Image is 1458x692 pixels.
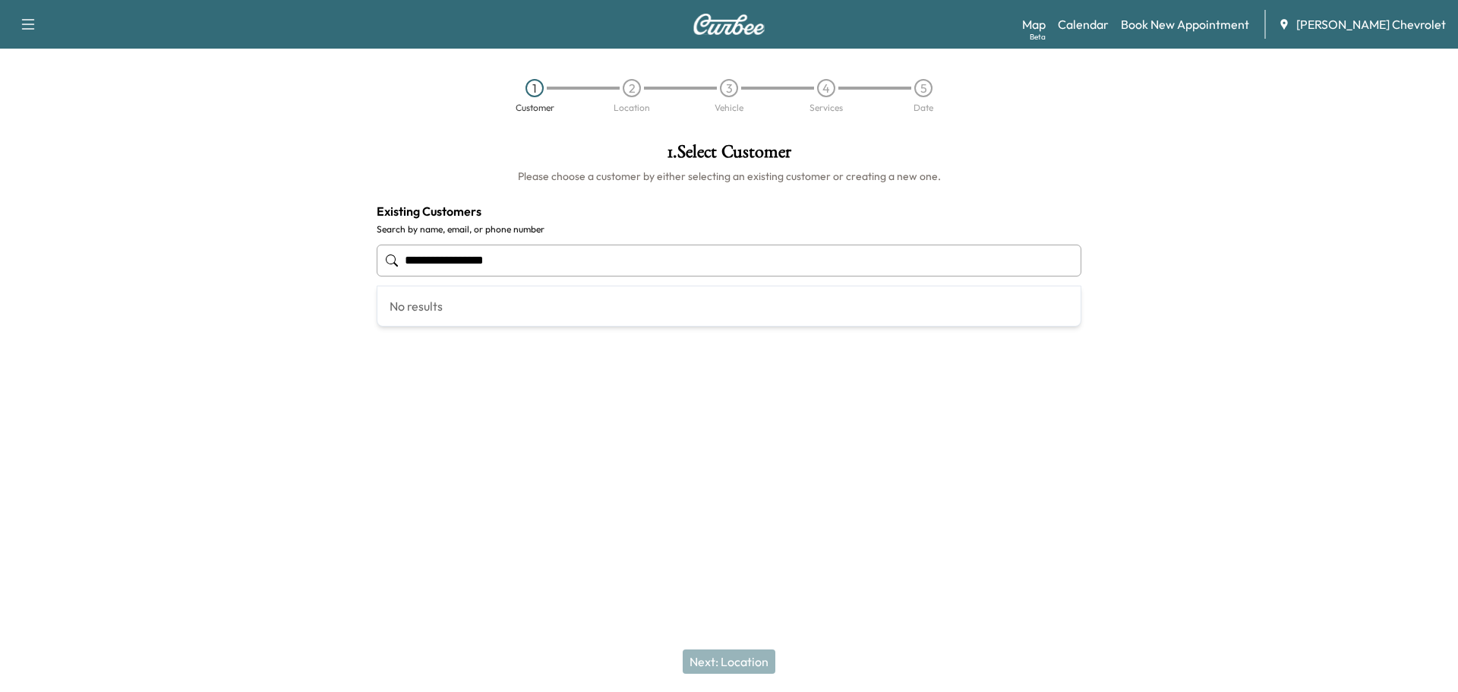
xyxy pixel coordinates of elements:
div: 3 [720,79,738,97]
h6: Please choose a customer by either selecting an existing customer or creating a new one. [377,169,1081,184]
img: Curbee Logo [693,14,765,35]
div: 4 [817,79,835,97]
h1: 1 . Select Customer [377,143,1081,169]
div: Beta [1030,31,1046,43]
div: 5 [914,79,933,97]
label: Search by name, email, or phone number [377,223,1081,235]
div: Date [914,103,933,112]
div: Vehicle [715,103,743,112]
div: No results [377,286,1081,326]
h4: Existing Customers [377,202,1081,220]
a: Book New Appointment [1121,15,1249,33]
div: 1 [525,79,544,97]
div: Customer [516,103,554,112]
div: Location [614,103,650,112]
a: MapBeta [1022,15,1046,33]
div: Services [809,103,843,112]
a: Calendar [1058,15,1109,33]
span: [PERSON_NAME] Chevrolet [1296,15,1446,33]
div: 2 [623,79,641,97]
